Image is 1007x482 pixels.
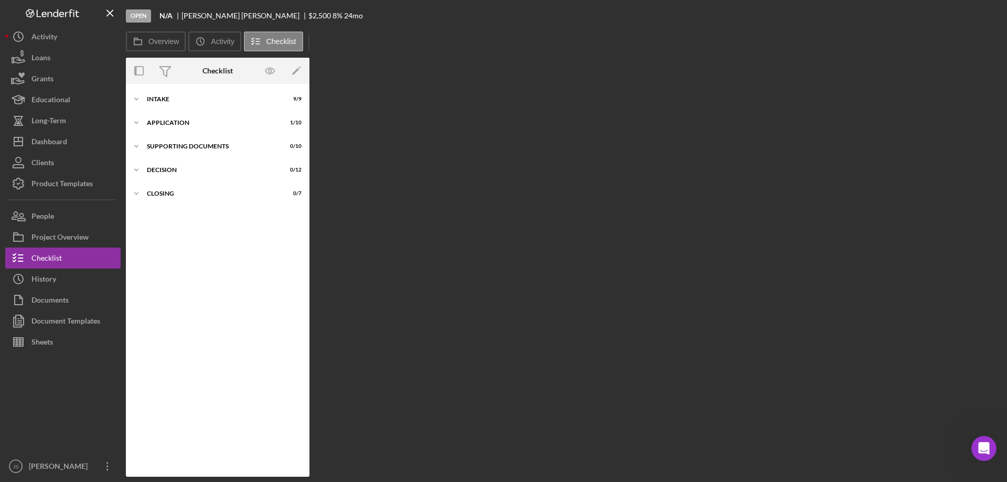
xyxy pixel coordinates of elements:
[5,331,121,352] button: Sheets
[5,206,121,227] button: People
[188,31,241,51] button: Activity
[31,310,100,334] div: Document Templates
[5,456,121,477] button: JS[PERSON_NAME]
[283,143,302,149] div: 0 / 10
[31,227,89,250] div: Project Overview
[283,96,302,102] div: 9 / 9
[283,120,302,126] div: 1 / 10
[344,12,363,20] div: 24 mo
[148,37,179,46] label: Overview
[5,227,121,248] button: Project Overview
[147,96,275,102] div: Intake
[31,47,50,71] div: Loans
[202,67,233,75] div: Checklist
[147,143,275,149] div: Supporting Documents
[5,290,121,310] button: Documents
[5,131,121,152] button: Dashboard
[31,110,66,134] div: Long-Term
[147,167,275,173] div: Decision
[13,464,18,469] text: JS
[5,248,121,269] button: Checklist
[5,269,121,290] button: History
[5,310,121,331] button: Document Templates
[5,173,121,194] button: Product Templates
[333,12,342,20] div: 8 %
[5,47,121,68] button: Loans
[181,12,308,20] div: [PERSON_NAME] [PERSON_NAME]
[147,120,275,126] div: Application
[31,269,56,292] div: History
[283,190,302,197] div: 0 / 7
[126,9,151,23] div: Open
[5,152,121,173] button: Clients
[26,456,94,479] div: [PERSON_NAME]
[31,26,57,50] div: Activity
[5,110,121,131] button: Long-Term
[5,26,121,47] button: Activity
[31,131,67,155] div: Dashboard
[147,190,275,197] div: Closing
[5,68,121,89] button: Grants
[31,68,53,92] div: Grants
[5,89,121,110] button: Educational
[31,89,70,113] div: Educational
[126,31,186,51] button: Overview
[244,31,303,51] button: Checklist
[283,167,302,173] div: 0 / 12
[31,331,53,355] div: Sheets
[971,436,997,461] iframe: Intercom live chat
[211,37,234,46] label: Activity
[266,37,296,46] label: Checklist
[159,12,173,20] b: N/A
[31,173,93,197] div: Product Templates
[31,152,54,176] div: Clients
[31,248,62,271] div: Checklist
[31,290,69,313] div: Documents
[31,206,54,229] div: People
[308,11,331,20] span: $2,500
